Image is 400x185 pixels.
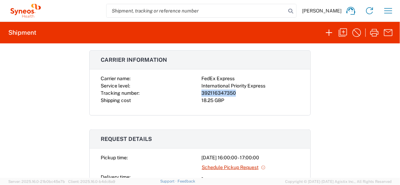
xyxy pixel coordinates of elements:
[285,178,392,185] span: Copyright © [DATE]-[DATE] Agistix Inc., All Rights Reserved
[201,161,266,174] a: Schedule Pickup Request
[101,90,139,96] span: Tracking number:
[101,83,130,89] span: Service level:
[8,179,65,184] span: Server: 2025.16.0-21b0bc45e7b
[201,97,299,104] div: 18.25 GBP
[201,82,299,90] div: International Priority Express
[101,155,128,160] span: Pickup time:
[101,136,152,142] span: Request details
[178,179,195,183] a: Feedback
[8,28,36,37] h2: Shipment
[101,174,130,180] span: Delivery time:
[302,8,342,14] span: [PERSON_NAME]
[101,98,131,103] span: Shipping cost
[201,154,299,161] div: [DATE] 16:00:00 - 17:00:00
[201,75,299,82] div: FedEx Express
[201,90,299,97] div: 392116347350
[101,57,167,63] span: Carrier information
[107,4,286,17] input: Shipment, tracking or reference number
[68,179,115,184] span: Client: 2025.16.0-b4dc8a9
[101,76,130,81] span: Carrier name:
[160,179,178,183] a: Support
[201,174,299,181] div: -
